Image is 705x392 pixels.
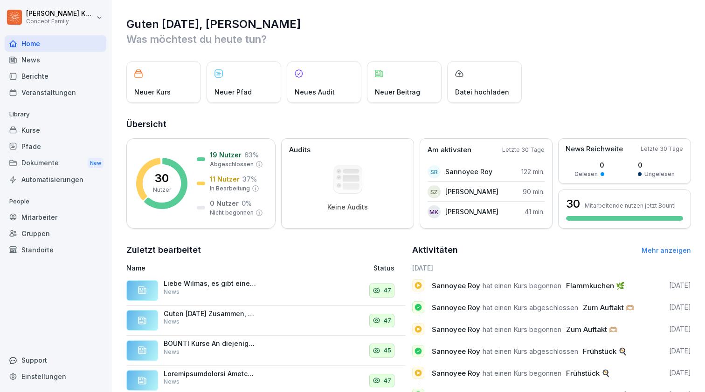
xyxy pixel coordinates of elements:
p: [DATE] [669,303,691,312]
p: Guten [DATE] Zusammen, ab [DATE] haben wir in der Kinderkarte auch Kinder Pancakes 🤩 Das sind ein... [164,310,257,318]
p: Audits [289,145,311,155]
p: Loremipsumdolorsi Ametconsect & Adipis Elitseddoeius Tempo incididu, ut laboreetdolorem al Enimad... [164,370,257,378]
p: 37 % [242,174,257,184]
span: Zum Auftakt 🫶🏼 [583,303,635,312]
div: Dokumente [5,155,106,172]
div: SZ [428,185,441,198]
p: 41 min. [525,207,545,216]
div: New [88,158,104,169]
p: Neuer Beitrag [375,87,420,97]
h3: 30 [566,196,580,212]
p: [PERSON_NAME] [445,207,498,216]
span: Sannoyee Roy [432,325,480,334]
p: [DATE] [669,346,691,356]
a: Pfade [5,138,106,155]
p: Neuer Pfad [214,87,252,97]
p: Liebe Wilmas, es gibt eine neue NEWS Funktion in Bounti, die die Kommunikation verbessern soll. I... [164,279,257,288]
p: 19 Nutzer [210,150,242,160]
p: Letzte 30 Tage [502,146,545,154]
span: hat einen Kurs abgeschlossen [483,303,578,312]
a: DokumenteNew [5,155,106,172]
a: News [5,52,106,68]
p: Status [373,263,394,273]
span: hat einen Kurs abgeschlossen [483,347,578,356]
a: Gruppen [5,225,106,242]
p: [DATE] [669,324,691,334]
a: BOUNTI Kurse An diejenigen die es betrifft: Bitte macht eure Kurse fertig!!! [PERSON_NAME]News45 [126,336,406,366]
div: MK [428,205,441,218]
p: Concept Family [26,18,94,25]
p: Name [126,263,297,273]
div: Support [5,352,106,368]
p: 47 [383,286,391,295]
p: Letzte 30 Tage [641,145,683,153]
span: Sannoyee Roy [432,347,480,356]
span: Frühstück 🍳 [583,347,627,356]
h2: Übersicht [126,118,691,131]
span: hat einen Kurs begonnen [483,281,561,290]
div: SR [428,165,441,178]
span: hat einen Kurs begonnen [483,369,561,378]
p: News [164,318,180,326]
h2: Zuletzt bearbeitet [126,243,406,257]
p: 47 [383,316,391,325]
p: In Bearbeitung [210,184,250,193]
p: Library [5,107,106,122]
a: Liebe Wilmas, es gibt eine neue NEWS Funktion in Bounti, die die Kommunikation verbessern soll. I... [126,276,406,306]
h2: Aktivitäten [412,243,458,257]
p: 0 % [242,198,252,208]
p: 0 Nutzer [210,198,239,208]
span: Sannoyee Roy [432,369,480,378]
p: 90 min. [523,187,545,196]
p: Datei hochladen [455,87,509,97]
p: 30 [155,173,169,184]
a: Mehr anzeigen [642,246,691,254]
p: News [164,378,180,386]
span: Frühstück 🍳 [566,369,610,378]
a: Automatisierungen [5,171,106,188]
p: Mitarbeitende nutzen jetzt Bounti [585,202,676,209]
p: 0 [638,160,675,170]
p: Neuer Kurs [134,87,171,97]
a: Veranstaltungen [5,84,106,101]
p: Nutzer [153,186,171,194]
p: [DATE] [669,368,691,378]
span: Zum Auftakt 🫶🏼 [566,325,618,334]
h6: [DATE] [412,263,691,273]
p: 122 min. [521,167,545,176]
p: BOUNTI Kurse An diejenigen die es betrifft: Bitte macht eure Kurse fertig!!! [PERSON_NAME] [164,339,257,348]
p: News [164,288,180,296]
a: Standorte [5,242,106,258]
p: 63 % [244,150,259,160]
p: News [164,348,180,356]
p: Gelesen [574,170,598,178]
p: 11 Nutzer [210,174,240,184]
a: Berichte [5,68,106,84]
a: Kurse [5,122,106,138]
span: hat einen Kurs begonnen [483,325,561,334]
a: Einstellungen [5,368,106,385]
a: Guten [DATE] Zusammen, ab [DATE] haben wir in der Kinderkarte auch Kinder Pancakes 🤩 Das sind ein... [126,306,406,336]
p: [PERSON_NAME] Knittel [26,10,94,18]
a: Mitarbeiter [5,209,106,225]
span: Flammkuchen 🌿 [566,281,625,290]
p: Am aktivsten [428,145,471,155]
p: Sannoyee Roy [445,167,492,176]
p: Neues Audit [295,87,335,97]
p: [PERSON_NAME] [445,187,498,196]
p: [DATE] [669,281,691,290]
p: People [5,194,106,209]
p: Nicht begonnen [210,209,254,217]
p: Ungelesen [644,170,675,178]
span: Sannoyee Roy [432,281,480,290]
span: Sannoyee Roy [432,303,480,312]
